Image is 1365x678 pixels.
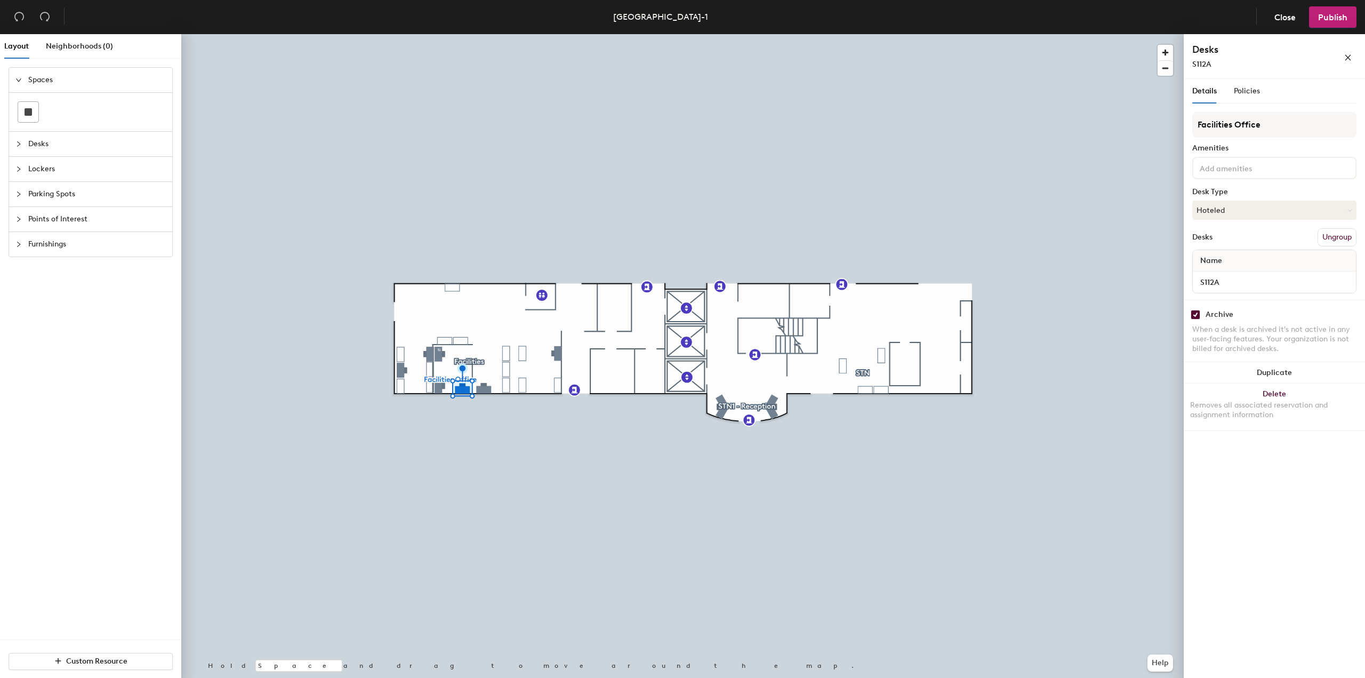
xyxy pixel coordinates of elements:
div: Amenities [1192,144,1356,153]
span: Desks [28,132,166,156]
span: collapsed [15,166,22,172]
span: collapsed [15,191,22,197]
button: Custom Resource [9,653,173,670]
h4: Desks [1192,43,1310,57]
span: undo [14,11,25,22]
span: Points of Interest [28,207,166,232]
div: Desk Type [1192,188,1356,196]
button: Help [1147,655,1173,672]
span: Parking Spots [28,182,166,206]
span: Publish [1318,12,1347,22]
span: Close [1274,12,1296,22]
span: collapsed [15,141,22,147]
div: Archive [1206,310,1233,319]
div: Removes all associated reservation and assignment information [1190,401,1359,420]
span: collapsed [15,216,22,222]
span: Neighborhoods (0) [46,42,113,51]
div: When a desk is archived it's not active in any user-facing features. Your organization is not bil... [1192,325,1356,354]
button: Close [1265,6,1305,28]
button: Hoteled [1192,201,1356,220]
div: Desks [1192,233,1213,242]
button: Ungroup [1318,228,1356,246]
span: close [1344,54,1352,61]
span: Details [1192,86,1217,95]
span: collapsed [15,241,22,248]
button: Publish [1309,6,1356,28]
span: Name [1195,251,1227,270]
button: Redo (⌘ + ⇧ + Z) [34,6,55,28]
span: Spaces [28,68,166,92]
span: Policies [1234,86,1260,95]
div: [GEOGRAPHIC_DATA]-1 [613,10,708,23]
span: Custom Resource [66,657,127,666]
button: Undo (⌘ + Z) [9,6,30,28]
input: Unnamed desk [1195,275,1354,290]
span: Layout [4,42,29,51]
span: Furnishings [28,232,166,257]
button: Duplicate [1184,362,1365,384]
span: S112A [1192,60,1211,69]
input: Add amenities [1198,161,1294,174]
button: DeleteRemoves all associated reservation and assignment information [1184,384,1365,430]
span: Lockers [28,157,166,181]
span: expanded [15,77,22,83]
